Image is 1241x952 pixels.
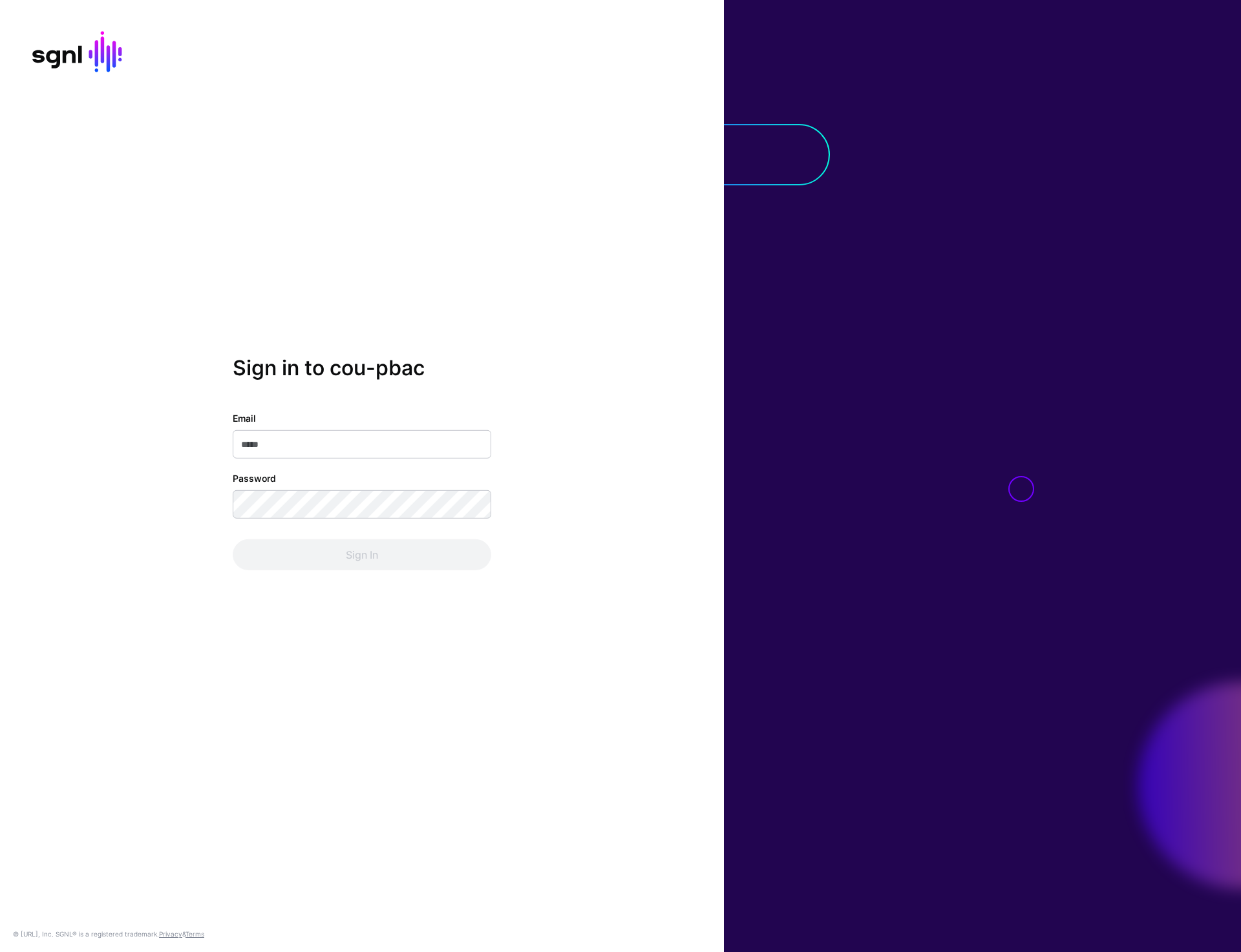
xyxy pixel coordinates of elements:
label: Password [233,471,276,485]
label: Email [233,411,256,425]
a: Privacy [159,930,182,938]
div: © [URL], Inc. SGNL® is a registered trademark. & [13,929,204,939]
h2: Sign in to cou-pbac [233,356,491,380]
a: Terms [186,930,204,938]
